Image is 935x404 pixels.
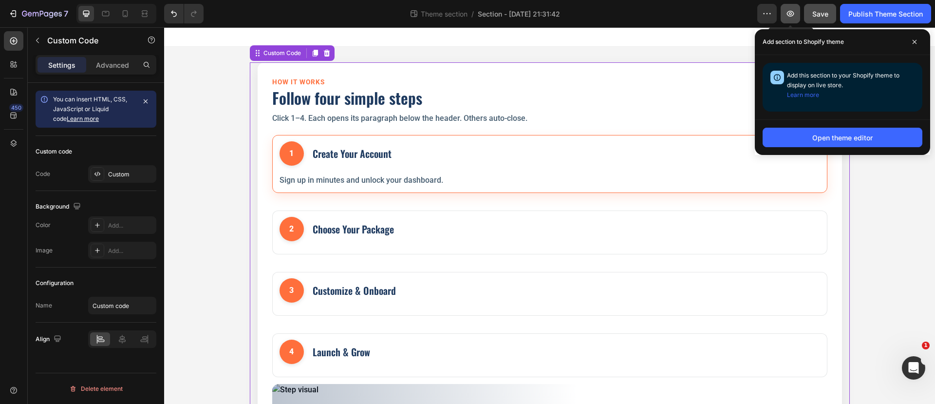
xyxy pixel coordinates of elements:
iframe: Design area [164,27,935,404]
iframe: Intercom live chat [902,356,925,380]
button: 7 [4,4,73,23]
div: Name [36,301,52,310]
div: Custom code [36,147,72,156]
div: Image [36,246,53,255]
button: Save [804,4,836,23]
span: You can insert HTML, CSS, JavaScript or Liquid code [53,96,127,122]
p: Custom Code [47,35,130,46]
p: 7 [64,8,68,19]
span: Section - [DATE] 21:31:42 [478,9,560,19]
h2: Follow four simple steps [108,61,663,80]
span: Theme section [419,9,469,19]
div: Code [36,170,50,178]
div: Add... [108,247,154,255]
div: How It Works [108,50,663,59]
div: Background [36,200,83,213]
div: Publish Theme Section [848,9,923,19]
div: Custom Code [97,21,139,30]
h3: Launch & Grow [149,319,206,330]
div: Delete element [69,383,123,395]
div: 2 [115,190,140,214]
span: / [471,9,474,19]
span: Save [812,10,828,18]
div: 4 [115,312,140,337]
button: Publish Theme Section [840,4,931,23]
div: Configuration [36,279,74,288]
h3: Create Your Account [149,120,227,132]
button: Delete element [36,381,156,397]
div: Align [36,333,63,346]
div: Add... [108,221,154,230]
p: Sign up in minutes and unlock your dashboard. [115,147,656,158]
div: 1 [115,114,140,138]
div: Custom [108,170,154,179]
p: Advanced [96,60,129,70]
div: Steps [108,108,663,350]
span: 1 [922,342,930,349]
div: 450 [9,104,23,112]
h3: Customize & Onboard [149,257,232,269]
p: Settings [48,60,75,70]
h3: Choose Your Package [149,196,230,208]
p: Click 1–4. Each opens its paragraph below the header. Others auto-close. [108,85,663,97]
button: Open theme editor [763,128,922,147]
div: Open theme editor [812,133,873,143]
div: 3 [115,251,140,275]
p: Add section to Shopify theme [763,37,844,47]
a: Learn more [67,115,99,122]
button: Learn more [787,90,819,100]
span: Add this section to your Shopify theme to display on live store. [787,72,899,98]
div: Undo/Redo [164,4,204,23]
div: Color [36,221,51,230]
